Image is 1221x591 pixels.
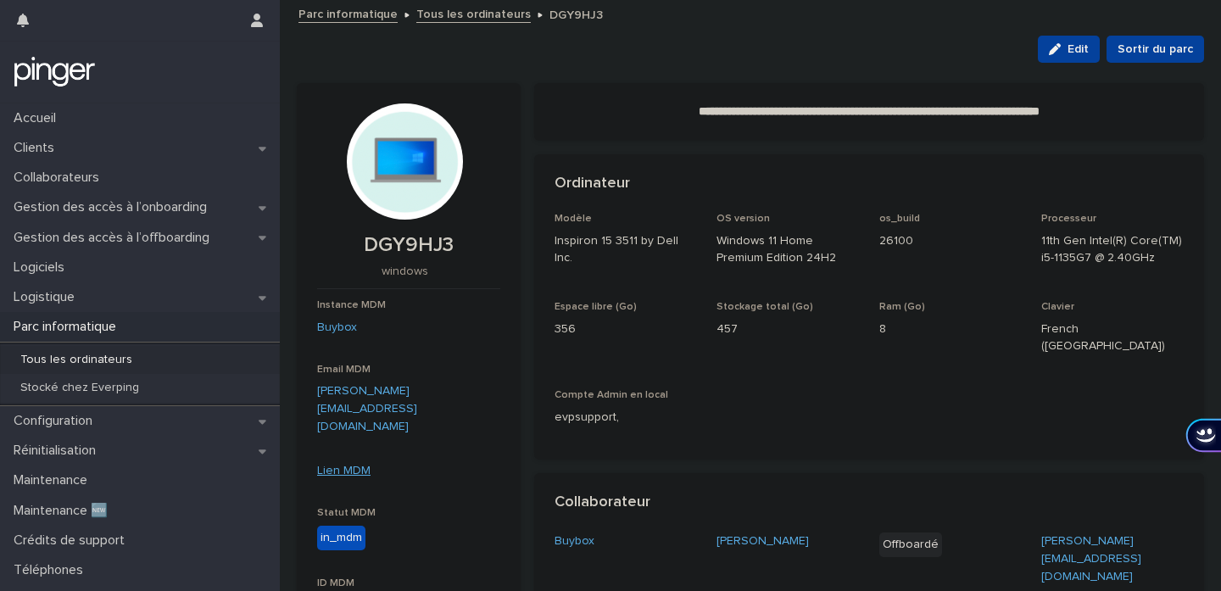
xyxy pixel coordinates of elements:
[1068,43,1089,55] span: Edit
[716,532,809,550] a: [PERSON_NAME]
[7,199,220,215] p: Gestion des accès à l’onboarding
[716,302,813,312] span: Stockage total (Go)
[317,300,386,310] span: Instance MDM
[879,321,1022,338] p: 8
[317,365,371,375] span: Email MDM
[7,110,70,126] p: Accueil
[317,233,500,258] p: DGY9HJ3
[317,319,357,337] a: Buybox
[555,532,594,550] a: Buybox
[555,321,697,338] p: 356
[1118,41,1193,58] span: Sortir du parc
[317,526,365,550] div: in_mdm
[416,3,531,23] a: Tous les ordinateurs
[7,381,153,395] p: Stocké chez Everping
[1041,321,1184,356] p: French ([GEOGRAPHIC_DATA])
[555,214,592,224] span: Modèle
[716,232,859,268] p: Windows 11 Home Premium Edition 24H2
[555,493,650,512] h2: Collaborateur
[7,140,68,156] p: Clients
[7,413,106,429] p: Configuration
[7,230,223,246] p: Gestion des accès à l’offboarding
[7,562,97,578] p: Téléphones
[555,409,697,427] p: evpsupport,
[317,578,354,588] span: ID MDM
[7,353,146,367] p: Tous les ordinateurs
[1107,36,1204,63] button: Sortir du parc
[7,472,101,488] p: Maintenance
[7,289,88,305] p: Logistique
[7,319,130,335] p: Parc informatique
[7,503,121,519] p: Maintenance 🆕
[555,302,637,312] span: Espace libre (Go)
[7,443,109,459] p: Réinitialisation
[7,170,113,186] p: Collaborateurs
[549,4,603,23] p: DGY9HJ3
[879,232,1022,250] p: 26100
[879,214,920,224] span: os_build
[555,175,630,193] h2: Ordinateur
[716,321,859,338] p: 457
[317,465,371,477] a: Lien MDM
[1041,535,1141,583] a: [PERSON_NAME][EMAIL_ADDRESS][DOMAIN_NAME]
[298,3,398,23] a: Parc informatique
[1038,36,1100,63] button: Edit
[7,532,138,549] p: Crédits de support
[317,385,417,432] a: [PERSON_NAME][EMAIL_ADDRESS][DOMAIN_NAME]
[1041,302,1074,312] span: Clavier
[555,390,668,400] span: Compte Admin en local
[716,214,770,224] span: OS version
[555,232,697,268] p: Inspiron 15 3511 by Dell Inc.
[317,508,376,518] span: Statut MDM
[879,532,942,557] div: Offboardé
[14,55,96,89] img: mTgBEunGTSyRkCgitkcU
[7,259,78,276] p: Logiciels
[1041,214,1096,224] span: Processeur
[317,265,493,279] p: windows
[879,302,925,312] span: Ram (Go)
[1041,232,1184,268] p: 11th Gen Intel(R) Core(TM) i5-1135G7 @ 2.40GHz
